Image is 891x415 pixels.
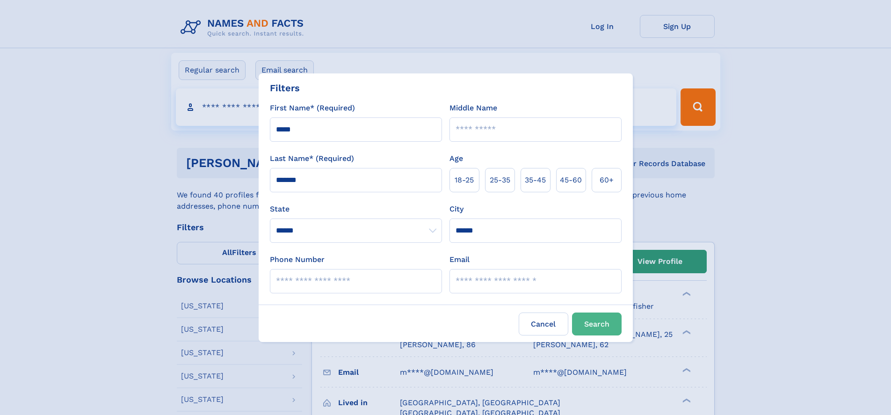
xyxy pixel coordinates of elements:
[490,175,510,186] span: 25‑35
[572,313,622,335] button: Search
[525,175,546,186] span: 35‑45
[270,254,325,265] label: Phone Number
[449,254,470,265] label: Email
[449,102,497,114] label: Middle Name
[270,81,300,95] div: Filters
[449,204,464,215] label: City
[455,175,474,186] span: 18‑25
[449,153,463,164] label: Age
[270,204,442,215] label: State
[270,102,355,114] label: First Name* (Required)
[519,313,568,335] label: Cancel
[560,175,582,186] span: 45‑60
[600,175,614,186] span: 60+
[270,153,354,164] label: Last Name* (Required)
